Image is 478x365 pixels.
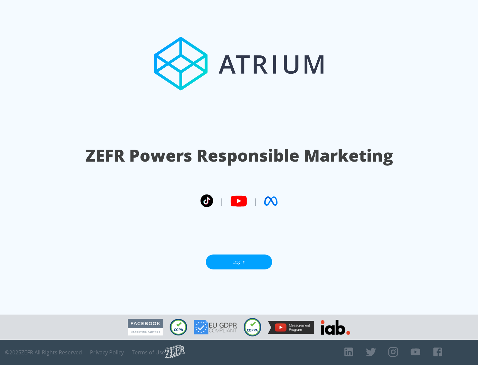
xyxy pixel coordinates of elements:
img: GDPR Compliant [194,320,237,334]
span: | [220,196,224,206]
span: © 2025 ZEFR All Rights Reserved [5,349,82,356]
span: | [254,196,258,206]
img: Facebook Marketing Partner [128,319,163,336]
h1: ZEFR Powers Responsible Marketing [85,144,393,167]
a: Terms of Use [132,349,165,356]
a: Privacy Policy [90,349,124,356]
img: CCPA Compliant [170,319,187,335]
img: YouTube Measurement Program [268,321,314,334]
a: Log In [206,255,272,269]
img: IAB [321,320,350,335]
img: COPPA Compliant [244,318,261,336]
